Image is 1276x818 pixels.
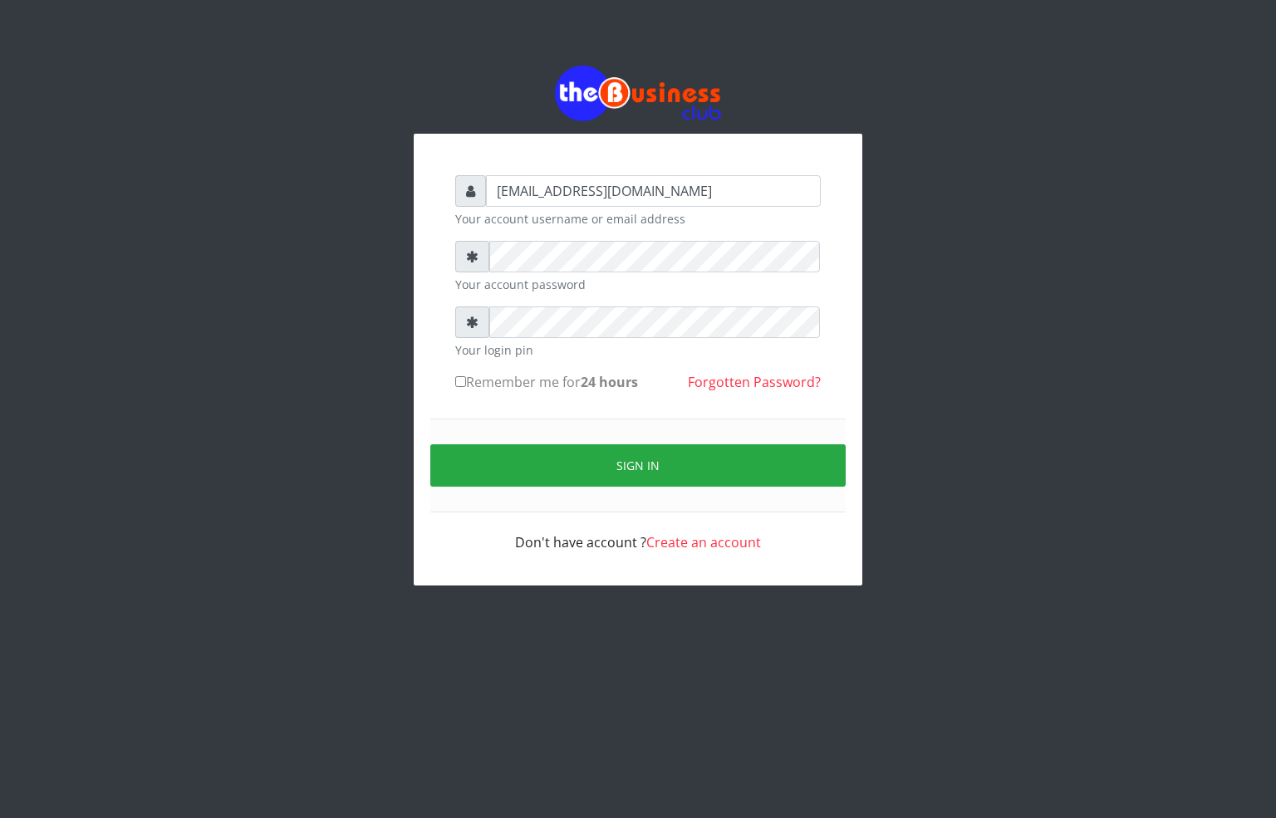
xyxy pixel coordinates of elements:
[455,341,821,359] small: Your login pin
[646,533,761,551] a: Create an account
[455,512,821,552] div: Don't have account ?
[581,373,638,391] b: 24 hours
[430,444,846,487] button: Sign in
[486,175,821,207] input: Username or email address
[455,210,821,228] small: Your account username or email address
[455,376,466,387] input: Remember me for24 hours
[688,373,821,391] a: Forgotten Password?
[455,276,821,293] small: Your account password
[455,372,638,392] label: Remember me for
